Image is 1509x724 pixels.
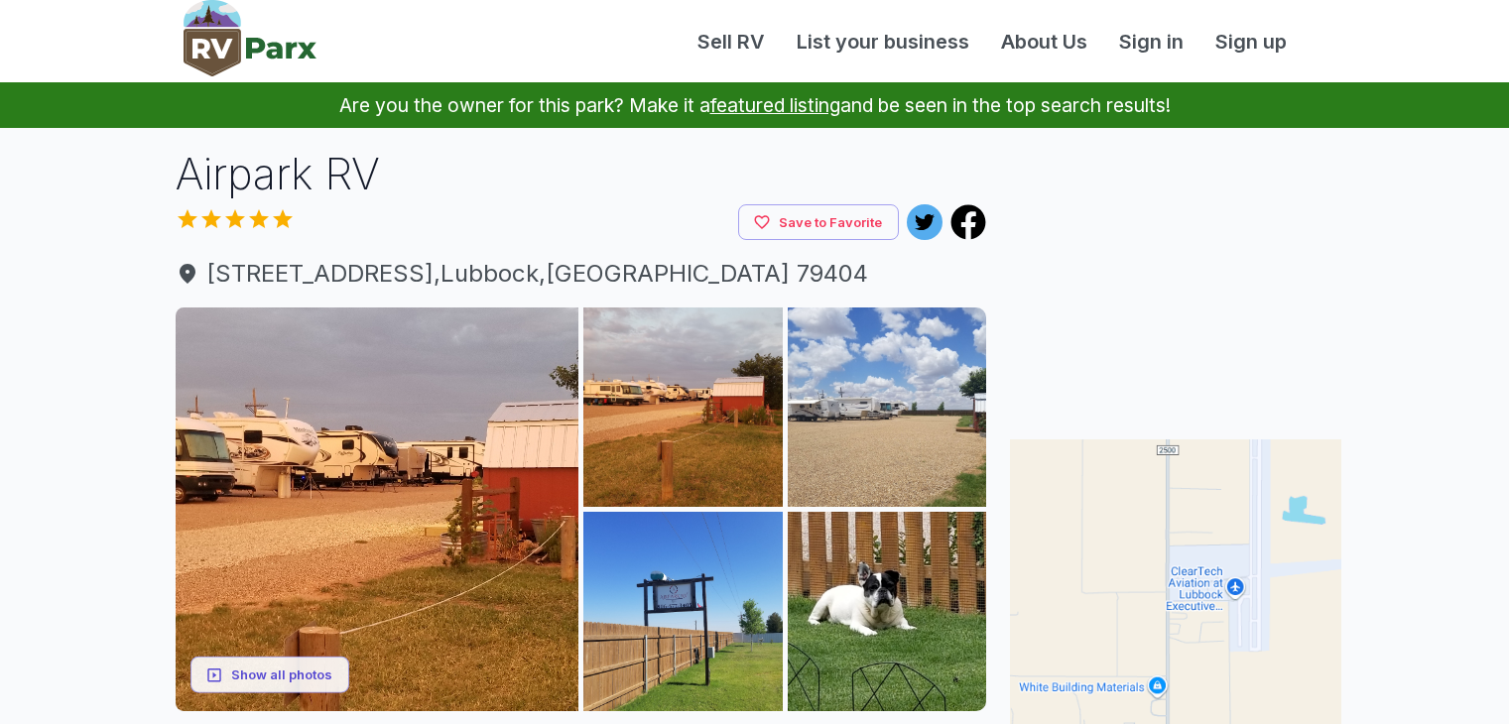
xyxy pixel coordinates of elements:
h1: Airpark RV [176,144,987,204]
img: AAcXr8oAY2wHFXMCqBdjjbu4iMr21lspK0qO4ryj4smGFgGuVZhixGUvzMF3MTnWXM-HiXsub-VcTlRh-lumNn5V1lFbURUfu... [788,307,987,507]
button: Save to Favorite [738,204,899,241]
a: Sign up [1199,27,1303,57]
span: [STREET_ADDRESS] , Lubbock , [GEOGRAPHIC_DATA] 79404 [176,256,987,292]
a: Sign in [1103,27,1199,57]
a: About Us [985,27,1103,57]
img: AAcXr8qbdEz-PB91TyLjINalGo5ppwuHnSbnClANk3ap3J1eSyj9IQTFp6kDphutrHcHPl0OAkqAjnBy9dcA52VS4iXV_mZNJ... [176,307,579,711]
img: AAcXr8rA0S6H3cr5R0cwENoDC8XBfVTLnbv7ZZ3OG8PmhWvqoDtPjdpCbZHvlISYZBg2jGPbiZOYJ_gn0n1hIGUDtUznc3xQW... [583,512,783,711]
p: Are you the owner for this park? Make it a and be seen in the top search results! [24,82,1485,128]
a: Sell RV [682,27,781,57]
button: Show all photos [190,657,349,693]
img: AAcXr8oB-llMyv4Rj1uN3zTF3A9QcYSP_9XvcMf8am1e5dcwF7yKnd9MuHq8AhEi_nI_fjJVF2ZFz1A9aufrA0RwGfmxTDS8g... [583,307,783,507]
a: List your business [781,27,985,57]
a: [STREET_ADDRESS],Lubbock,[GEOGRAPHIC_DATA] 79404 [176,256,987,292]
img: AAcXr8pz_7BQPitLGSh_kE5UZB3H0hckueNs35uZKmv2lEWF6w3vteK1px456GJ9egzebTwXCb7vKYlbGEbOX0_X8Jufy6nTV... [788,512,987,711]
a: featured listing [710,93,840,117]
iframe: Advertisement [1010,144,1341,392]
